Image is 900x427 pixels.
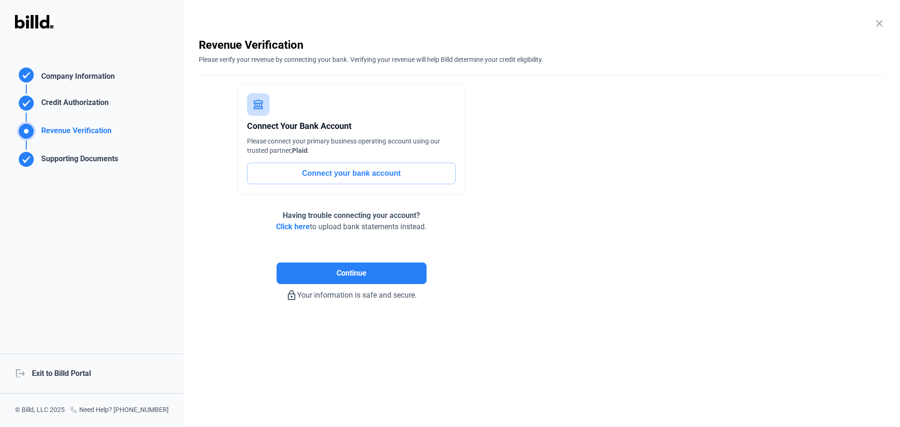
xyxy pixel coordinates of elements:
[37,125,112,141] div: Revenue Verification
[286,290,297,301] mat-icon: lock_outline
[199,52,885,64] div: Please verify your revenue by connecting your bank. Verifying your revenue will help Billd determ...
[874,18,885,29] mat-icon: close
[247,163,456,184] button: Connect your bank account
[337,268,367,279] span: Continue
[283,211,420,220] span: Having trouble connecting your account?
[276,222,310,231] span: Click here
[37,153,118,169] div: Supporting Documents
[70,405,169,416] div: Need Help? [PHONE_NUMBER]
[277,262,427,284] button: Continue
[199,284,504,301] div: Your information is safe and secure.
[247,136,456,155] div: Please connect your primary business operating account using our trusted partner, .
[247,120,456,133] div: Connect Your Bank Account
[15,15,53,29] img: Billd Logo
[276,210,427,232] div: to upload bank statements instead.
[199,37,885,52] div: Revenue Verification
[292,147,307,154] span: Plaid
[37,97,109,112] div: Credit Authorization
[37,71,115,84] div: Company Information
[15,405,65,416] div: © Billd, LLC 2025
[15,368,24,377] mat-icon: logout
